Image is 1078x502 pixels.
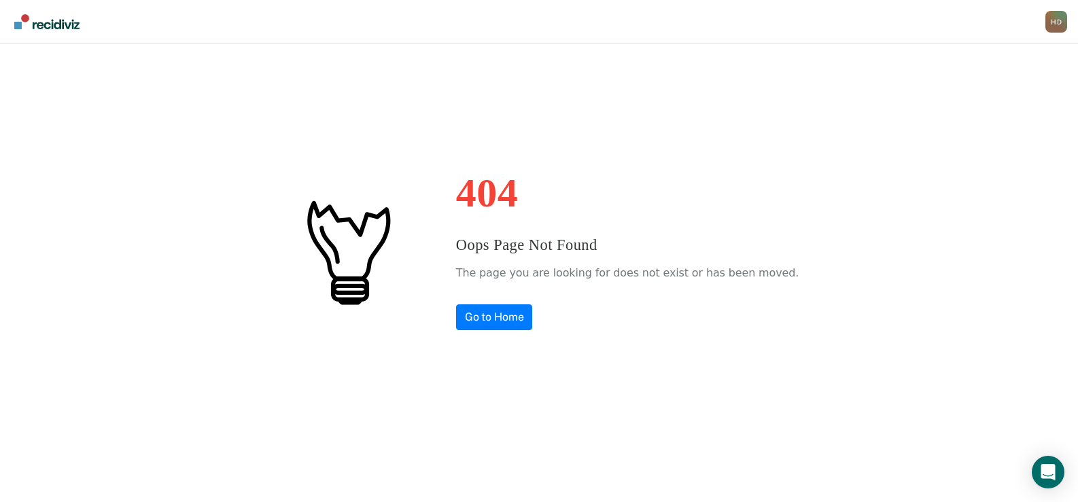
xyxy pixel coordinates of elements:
[1045,11,1067,33] div: H D
[456,263,799,283] p: The page you are looking for does not exist or has been moved.
[456,234,799,257] h3: Oops Page Not Found
[14,14,80,29] img: Recidiviz
[456,304,533,330] a: Go to Home
[1032,456,1064,488] div: Open Intercom Messenger
[279,183,415,319] img: #
[1045,11,1067,33] button: Profile dropdown button
[456,173,799,213] h1: 404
